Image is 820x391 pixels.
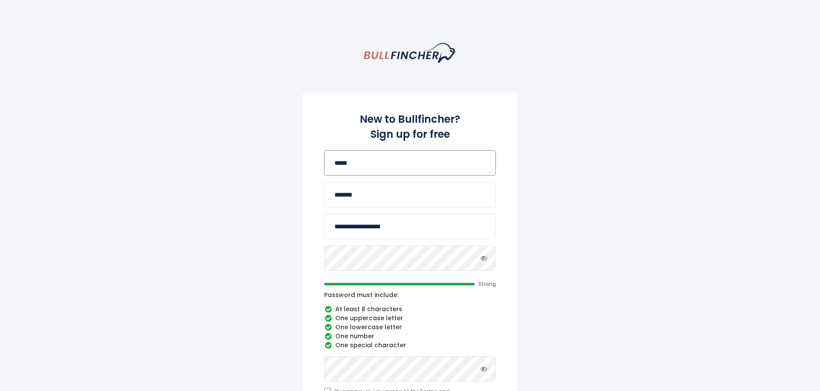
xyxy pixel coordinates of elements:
h2: New to Bullfincher? Sign up for free [324,112,496,142]
li: One number [324,333,496,340]
li: One lowercase letter [324,324,496,331]
li: At least 8 characters [324,306,496,313]
span: Strong [478,281,496,288]
li: One special character [324,342,496,349]
a: homepage [364,43,456,63]
li: One uppercase letter [324,315,496,322]
p: Password must include: [324,291,496,299]
i: Toggle password visibility [480,255,487,261]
